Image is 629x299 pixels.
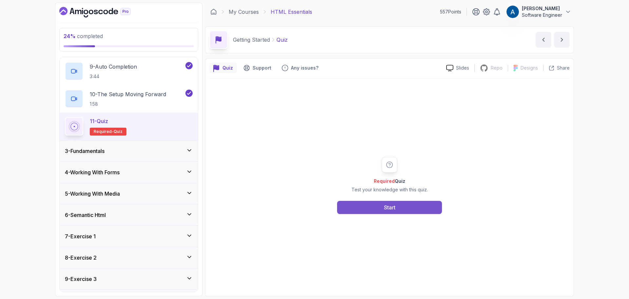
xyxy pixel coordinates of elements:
[60,226,198,247] button: 7-Exercise 1
[209,63,237,73] button: quiz button
[65,275,97,283] h3: 9 - Exercise 3
[374,178,395,184] span: Required
[90,117,108,125] p: 11 - Quiz
[64,33,103,39] span: completed
[65,190,120,198] h3: 5 - Working With Media
[90,63,137,71] p: 9 - Auto Completion
[233,36,270,44] p: Getting Started
[60,268,198,289] button: 9-Exercise 3
[491,65,503,71] p: Repo
[271,8,312,16] p: HTML Essentials
[276,36,288,44] p: Quiz
[60,162,198,183] button: 4-Working With Forms
[536,32,551,48] button: previous content
[456,65,469,71] p: Slides
[522,12,562,18] p: Software Engineer
[90,73,137,80] p: 3:44
[64,33,76,39] span: 24 %
[65,168,120,176] h3: 4 - Working With Forms
[60,247,198,268] button: 8-Exercise 2
[222,65,233,71] p: Quiz
[65,117,193,136] button: 11-QuizRequired-quiz
[229,8,259,16] a: My Courses
[522,5,562,12] p: [PERSON_NAME]
[440,9,461,15] p: 557 Points
[65,62,193,80] button: 9-Auto Completion3:44
[352,186,428,193] p: Test your knowledge with this quiz.
[352,178,428,184] h2: Quiz
[114,129,123,134] span: quiz
[441,65,474,72] a: Slides
[65,90,193,108] button: 10-The Setup Moving Forward1:58
[278,63,322,73] button: Feedback button
[337,201,442,214] button: Start
[65,232,96,240] h3: 7 - Exercise 1
[65,147,105,155] h3: 3 - Fundamentals
[554,32,570,48] button: next content
[65,254,97,262] h3: 8 - Exercise 2
[239,63,275,73] button: Support button
[253,65,271,71] p: Support
[543,65,570,71] button: Share
[65,211,106,219] h3: 6 - Semantic Html
[60,140,198,161] button: 3-Fundamentals
[210,9,217,15] a: Dashboard
[59,7,146,17] a: Dashboard
[384,203,395,211] div: Start
[90,101,166,107] p: 1:58
[291,65,318,71] p: Any issues?
[94,129,114,134] span: Required-
[60,183,198,204] button: 5-Working With Media
[90,90,166,98] p: 10 - The Setup Moving Forward
[506,6,519,18] img: user profile image
[521,65,538,71] p: Designs
[557,65,570,71] p: Share
[506,5,571,18] button: user profile image[PERSON_NAME]Software Engineer
[60,204,198,225] button: 6-Semantic Html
